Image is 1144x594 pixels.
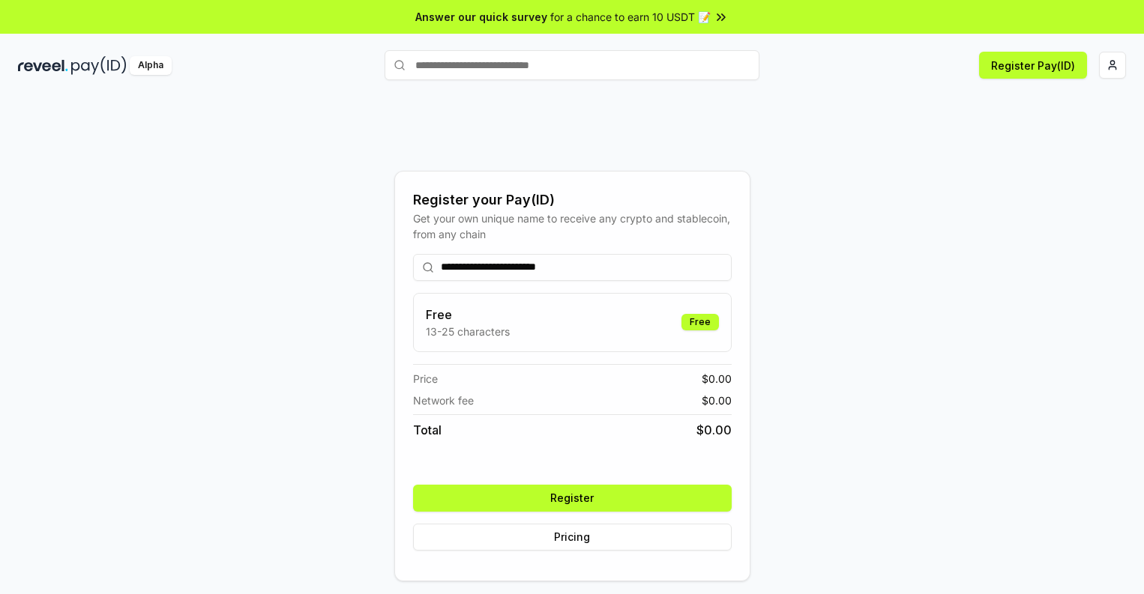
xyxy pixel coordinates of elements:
[415,9,547,25] span: Answer our quick survey
[696,421,732,439] span: $ 0.00
[681,314,719,330] div: Free
[413,210,732,242] div: Get your own unique name to receive any crypto and stablecoin, from any chain
[550,9,711,25] span: for a chance to earn 10 USDT 📝
[413,485,732,512] button: Register
[130,56,172,75] div: Alpha
[702,371,732,387] span: $ 0.00
[413,524,732,551] button: Pricing
[979,52,1087,79] button: Register Pay(ID)
[18,56,68,75] img: reveel_dark
[702,393,732,408] span: $ 0.00
[426,306,510,324] h3: Free
[426,324,510,339] p: 13-25 characters
[413,190,732,210] div: Register your Pay(ID)
[413,421,442,439] span: Total
[413,393,474,408] span: Network fee
[71,56,127,75] img: pay_id
[413,371,438,387] span: Price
